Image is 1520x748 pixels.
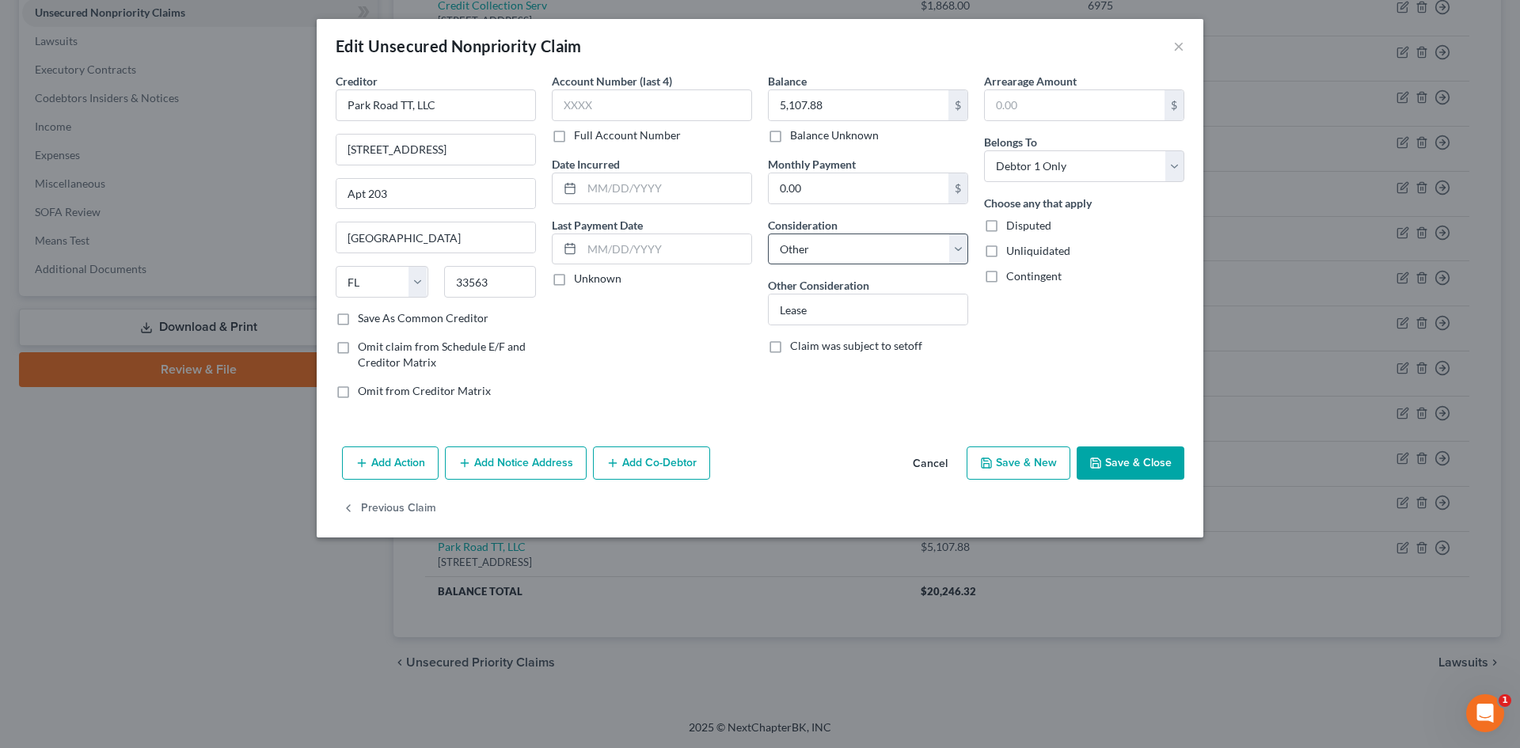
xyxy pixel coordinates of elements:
button: Save & Close [1077,446,1184,480]
span: Unliquidated [1006,244,1070,257]
button: × [1173,36,1184,55]
input: Enter zip... [444,266,537,298]
input: Search creditor by name... [336,89,536,121]
button: Add Notice Address [445,446,587,480]
span: 1 [1499,694,1511,707]
label: Consideration [768,217,838,234]
label: Choose any that apply [984,195,1092,211]
label: Full Account Number [574,127,681,143]
div: $ [1165,90,1184,120]
div: $ [948,90,967,120]
button: Previous Claim [342,492,436,526]
label: Account Number (last 4) [552,73,672,89]
span: Creditor [336,74,378,88]
button: Save & New [967,446,1070,480]
div: $ [948,173,967,203]
button: Add Co-Debtor [593,446,710,480]
button: Cancel [900,448,960,480]
span: Belongs To [984,135,1037,149]
label: Monthly Payment [768,156,856,173]
div: Edit Unsecured Nonpriority Claim [336,35,582,57]
input: XXXX [552,89,752,121]
label: Save As Common Creditor [358,310,488,326]
input: Enter address... [336,135,535,165]
label: Other Consideration [768,277,869,294]
span: Claim was subject to setoff [790,339,922,352]
input: MM/DD/YYYY [582,234,751,264]
input: Apt, Suite, etc... [336,179,535,209]
span: Omit from Creditor Matrix [358,384,491,397]
input: 0.00 [769,173,948,203]
label: Last Payment Date [552,217,643,234]
span: Omit claim from Schedule E/F and Creditor Matrix [358,340,526,369]
input: Enter city... [336,222,535,252]
span: Contingent [1006,269,1062,283]
label: Date Incurred [552,156,620,173]
label: Balance [768,73,807,89]
input: 0.00 [769,90,948,120]
input: 0.00 [985,90,1165,120]
iframe: Intercom live chat [1466,694,1504,732]
label: Arrearage Amount [984,73,1077,89]
span: Disputed [1006,218,1051,232]
input: Specify... [769,294,967,325]
button: Add Action [342,446,439,480]
label: Balance Unknown [790,127,879,143]
input: MM/DD/YYYY [582,173,751,203]
label: Unknown [574,271,621,287]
